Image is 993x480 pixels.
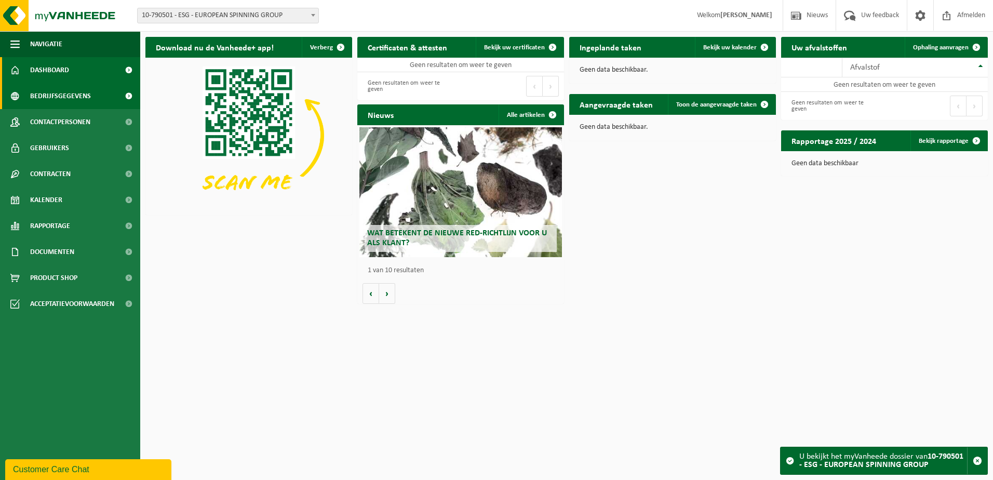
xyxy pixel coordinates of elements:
span: Contactpersonen [30,109,90,135]
button: Previous [950,96,967,116]
div: Geen resultaten om weer te geven [786,95,879,117]
button: Verberg [302,37,351,58]
td: Geen resultaten om weer te geven [781,77,988,92]
span: 10-790501 - ESG - EUROPEAN SPINNING GROUP [138,8,318,23]
span: Navigatie [30,31,62,57]
span: 10-790501 - ESG - EUROPEAN SPINNING GROUP [137,8,319,23]
div: Geen resultaten om weer te geven [363,75,455,98]
a: Ophaling aanvragen [905,37,987,58]
a: Bekijk rapportage [910,130,987,151]
button: Next [967,96,983,116]
iframe: chat widget [5,457,173,480]
span: Bekijk uw kalender [703,44,757,51]
a: Wat betekent de nieuwe RED-richtlijn voor u als klant? [359,127,562,257]
button: Previous [526,76,543,97]
span: Rapportage [30,213,70,239]
p: 1 van 10 resultaten [368,267,559,274]
span: Bedrijfsgegevens [30,83,91,109]
span: Gebruikers [30,135,69,161]
span: Dashboard [30,57,69,83]
span: Bekijk uw certificaten [484,44,545,51]
td: Geen resultaten om weer te geven [357,58,564,72]
a: Alle artikelen [499,104,563,125]
span: Ophaling aanvragen [913,44,969,51]
h2: Download nu de Vanheede+ app! [145,37,284,57]
h2: Rapportage 2025 / 2024 [781,130,887,151]
button: Next [543,76,559,97]
span: Product Shop [30,265,77,291]
h2: Aangevraagde taken [569,94,663,114]
span: Contracten [30,161,71,187]
h2: Ingeplande taken [569,37,652,57]
p: Geen data beschikbaar [791,160,977,167]
a: Toon de aangevraagde taken [668,94,775,115]
span: Kalender [30,187,62,213]
span: Acceptatievoorwaarden [30,291,114,317]
img: Download de VHEPlus App [145,58,352,213]
span: Toon de aangevraagde taken [676,101,757,108]
p: Geen data beschikbaar. [580,66,766,74]
h2: Uw afvalstoffen [781,37,857,57]
strong: [PERSON_NAME] [720,11,772,19]
span: Afvalstof [850,63,880,72]
strong: 10-790501 - ESG - EUROPEAN SPINNING GROUP [799,452,963,469]
button: Vorige [363,283,379,304]
button: Volgende [379,283,395,304]
h2: Certificaten & attesten [357,37,458,57]
h2: Nieuws [357,104,404,125]
span: Verberg [310,44,333,51]
span: Documenten [30,239,74,265]
a: Bekijk uw certificaten [476,37,563,58]
p: Geen data beschikbaar. [580,124,766,131]
a: Bekijk uw kalender [695,37,775,58]
span: Wat betekent de nieuwe RED-richtlijn voor u als klant? [367,229,547,247]
div: U bekijkt het myVanheede dossier van [799,447,967,474]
